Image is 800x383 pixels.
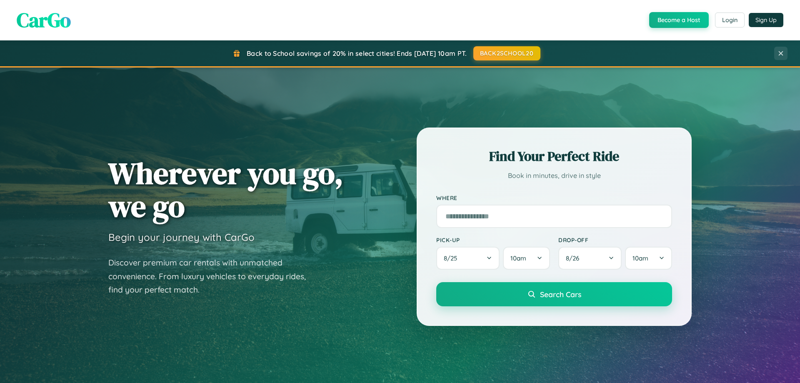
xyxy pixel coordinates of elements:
button: 10am [625,247,672,270]
button: Search Cars [436,282,672,306]
h3: Begin your journey with CarGo [108,231,255,243]
button: 8/26 [558,247,622,270]
button: BACK2SCHOOL20 [473,46,540,60]
button: Login [715,13,745,28]
span: CarGo [17,6,71,34]
span: 10am [510,254,526,262]
label: Where [436,194,672,201]
label: Pick-up [436,236,550,243]
button: 8/25 [436,247,500,270]
p: Book in minutes, drive in style [436,170,672,182]
button: Become a Host [649,12,709,28]
button: Sign Up [749,13,783,27]
span: 8 / 25 [444,254,461,262]
h2: Find Your Perfect Ride [436,147,672,165]
label: Drop-off [558,236,672,243]
span: Back to School savings of 20% in select cities! Ends [DATE] 10am PT. [247,49,467,58]
span: 8 / 26 [566,254,583,262]
h1: Wherever you go, we go [108,157,343,223]
p: Discover premium car rentals with unmatched convenience. From luxury vehicles to everyday rides, ... [108,256,317,297]
span: Search Cars [540,290,581,299]
button: 10am [503,247,550,270]
span: 10am [632,254,648,262]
